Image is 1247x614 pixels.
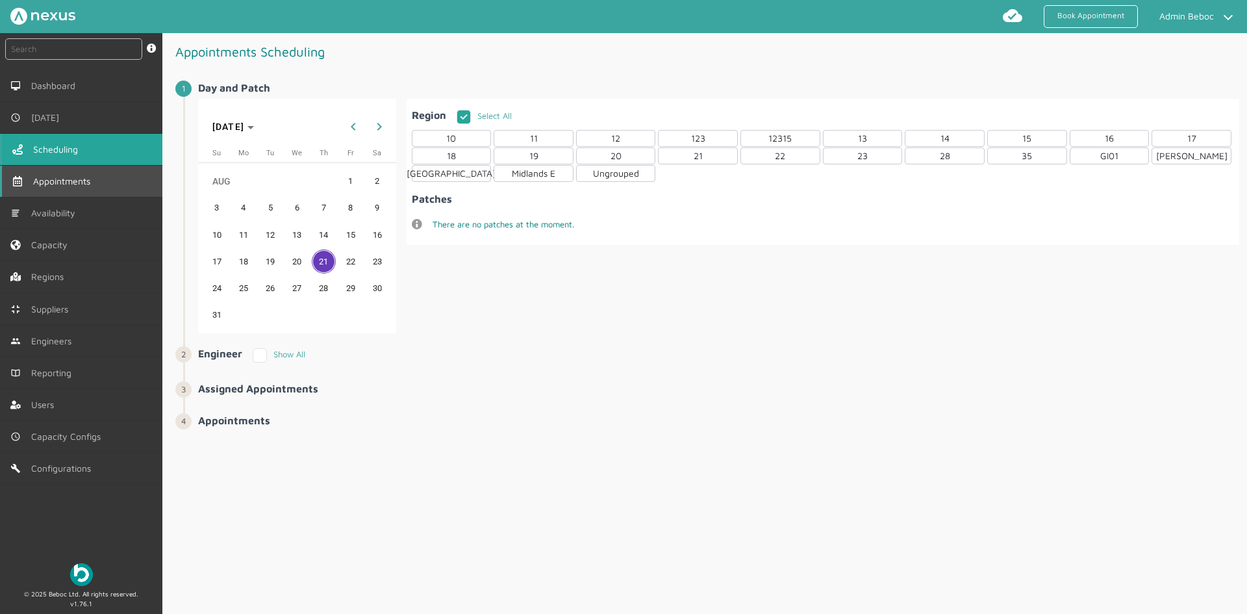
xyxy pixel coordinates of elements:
[230,248,257,275] button: August 18, 2025
[284,248,310,275] button: August 20, 2025
[5,38,142,60] input: Search by: Ref, PostCode, MPAN, MPRN, Account, Customer
[310,248,337,275] button: August 21, 2025
[1070,130,1150,147] div: 16
[364,248,390,275] button: August 23, 2025
[412,147,492,164] div: 18
[494,147,573,164] div: 19
[198,415,1239,426] h2: Appointments
[576,165,656,182] div: Ungrouped
[31,81,81,91] span: Dashboard
[258,249,282,274] span: 19
[576,130,656,147] div: 12
[198,383,1239,394] h2: Assigned Appointments ️️️
[12,144,23,155] img: scheduling-left-menu.svg
[203,248,230,275] button: August 17, 2025
[203,194,230,221] button: August 3, 2025
[312,249,336,274] span: 21
[33,144,83,155] span: Scheduling
[205,223,229,247] span: 10
[31,304,73,314] span: Suppliers
[257,248,283,275] button: August 19, 2025
[1070,147,1150,164] div: GI01
[10,431,21,442] img: md-time.svg
[338,223,362,247] span: 15
[231,223,255,247] span: 11
[412,109,446,121] h2: Region
[285,249,309,274] span: 20
[364,275,390,301] button: August 30, 2025
[266,149,274,157] span: Tu
[337,194,364,221] button: August 8, 2025
[31,431,106,442] span: Capacity Configs
[231,276,255,300] span: 25
[433,219,574,229] span: There are no patches at the moment.
[198,82,1239,94] h2: Day and Patch ️️️
[205,249,229,274] span: 17
[337,275,364,301] button: August 29, 2025
[31,208,81,218] span: Availability
[175,38,712,65] h1: Appointments Scheduling
[338,249,362,274] span: 22
[740,147,820,164] div: 22
[310,275,337,301] button: August 28, 2025
[364,222,390,248] button: August 16, 2025
[338,169,362,193] span: 1
[31,112,64,123] span: [DATE]
[740,130,820,147] div: 12315
[365,196,389,220] span: 9
[285,276,309,300] span: 27
[364,194,390,221] button: August 9, 2025
[320,149,328,157] span: Th
[658,147,738,164] div: 21
[212,149,221,157] span: Su
[987,147,1067,164] div: 35
[340,114,366,140] button: Previous month
[337,248,364,275] button: August 22, 2025
[31,240,73,250] span: Capacity
[212,122,245,132] span: [DATE]
[338,196,362,220] span: 8
[494,130,573,147] div: 11
[312,223,336,247] span: 14
[31,463,96,474] span: Configurations
[70,563,93,586] img: Beboc Logo
[257,194,283,221] button: August 5, 2025
[312,196,336,220] span: 7
[987,130,1067,147] div: 15
[257,275,283,301] button: August 26, 2025
[10,368,21,378] img: md-book.svg
[285,223,309,247] span: 13
[10,272,21,282] img: regions.left-menu.svg
[10,336,21,346] img: md-people.svg
[238,149,249,157] span: Mo
[230,194,257,221] button: August 4, 2025
[253,349,305,359] label: Show All
[10,463,21,474] img: md-build.svg
[412,165,492,182] div: [GEOGRAPHIC_DATA]
[205,276,229,300] span: 24
[203,275,230,301] button: August 24, 2025
[31,400,59,410] span: Users
[203,301,230,328] button: August 31, 2025
[365,249,389,274] span: 23
[292,149,302,157] span: We
[337,222,364,248] button: August 15, 2025
[412,193,452,205] h2: Patches
[231,196,255,220] span: 4
[10,208,21,218] img: md-list.svg
[31,336,77,346] span: Engineers
[198,348,242,359] h2: Engineer
[347,149,354,157] span: Fr
[230,275,257,301] button: August 25, 2025
[284,222,310,248] button: August 13, 2025
[365,223,389,247] span: 16
[205,196,229,220] span: 3
[365,276,389,300] span: 30
[658,130,738,147] div: 123
[10,112,21,123] img: md-time.svg
[337,168,364,194] button: August 1, 2025
[310,194,337,221] button: August 7, 2025
[205,303,229,327] span: 31
[412,130,492,147] div: 10
[12,176,23,186] img: appointments-left-menu.svg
